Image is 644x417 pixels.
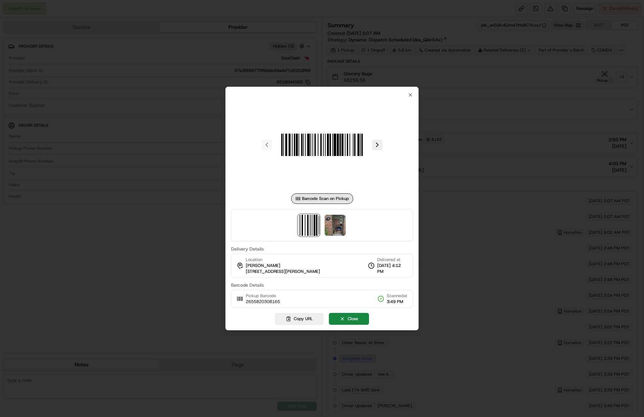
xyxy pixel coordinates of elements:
span: [DATE] 4:12 PM [377,263,407,274]
span: 3:49 PM [387,299,407,305]
img: photo_proof_of_delivery image [325,215,346,236]
span: Pickup Barcode [246,293,280,299]
img: barcode_scan_on_pickup image [298,215,319,236]
label: Barcode Details [231,283,413,287]
span: [STREET_ADDRESS][PERSON_NAME] [246,269,320,274]
label: Delivery Details [231,247,413,251]
span: Location [246,257,262,263]
span: [PERSON_NAME] [246,263,280,269]
span: 2655820308165 [246,299,280,305]
img: barcode_scan_on_pickup image [275,98,369,192]
button: Copy URL [275,313,324,325]
span: Scanned at [387,293,407,299]
button: Close [329,313,369,325]
span: Delivered at [377,257,407,263]
div: Barcode Scan on Pickup [291,193,353,204]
